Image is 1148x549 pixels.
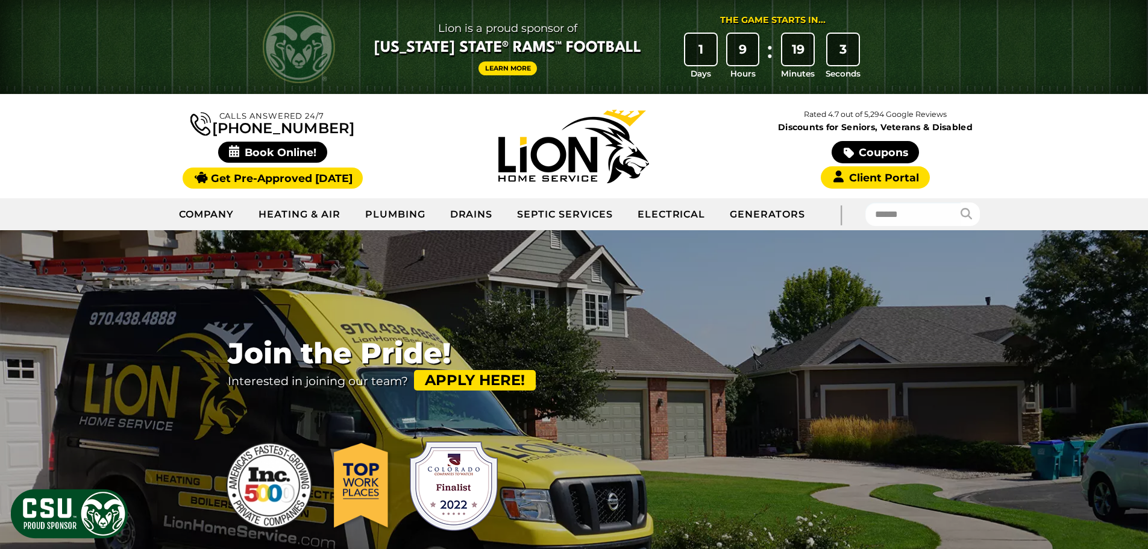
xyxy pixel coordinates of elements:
span: Hours [730,67,756,80]
a: Client Portal [821,166,929,189]
span: Seconds [826,67,861,80]
img: Colorado Companies to Watch Finalist 2022 [406,438,502,535]
div: 1 [685,34,717,65]
a: Drains [438,199,506,230]
a: Coupons [832,141,918,163]
img: CSU Rams logo [263,11,335,83]
div: The Game Starts in... [720,14,826,27]
p: Interested in joining our team? [228,370,536,391]
a: Apply Here! [414,370,536,391]
div: 3 [827,34,859,65]
img: Top WorkPlaces [329,438,395,535]
div: : [764,34,776,80]
img: Lion Home Service [498,110,649,183]
span: Book Online! [218,142,327,163]
a: Generators [718,199,817,230]
a: Company [167,199,247,230]
span: Join the Pride! [228,337,536,370]
p: Rated 4.7 out of 5,294 Google Reviews [724,108,1026,121]
a: Learn More [478,61,538,75]
img: CSU Sponsor Badge [9,488,130,540]
a: Heating & Air [246,199,353,230]
a: [PHONE_NUMBER] [190,110,354,136]
div: 19 [782,34,814,65]
span: Lion is a proud sponsor of [374,19,641,38]
a: Plumbing [353,199,438,230]
span: Days [691,67,711,80]
div: 9 [727,34,759,65]
a: Get Pre-Approved [DATE] [183,168,363,189]
div: | [817,198,865,230]
span: Minutes [781,67,815,80]
img: Ranked on Inc 5000 [222,438,318,535]
span: Discounts for Seniors, Veterans & Disabled [727,123,1024,131]
a: Electrical [626,199,718,230]
a: Septic Services [505,199,625,230]
span: [US_STATE] State® Rams™ Football [374,38,641,58]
